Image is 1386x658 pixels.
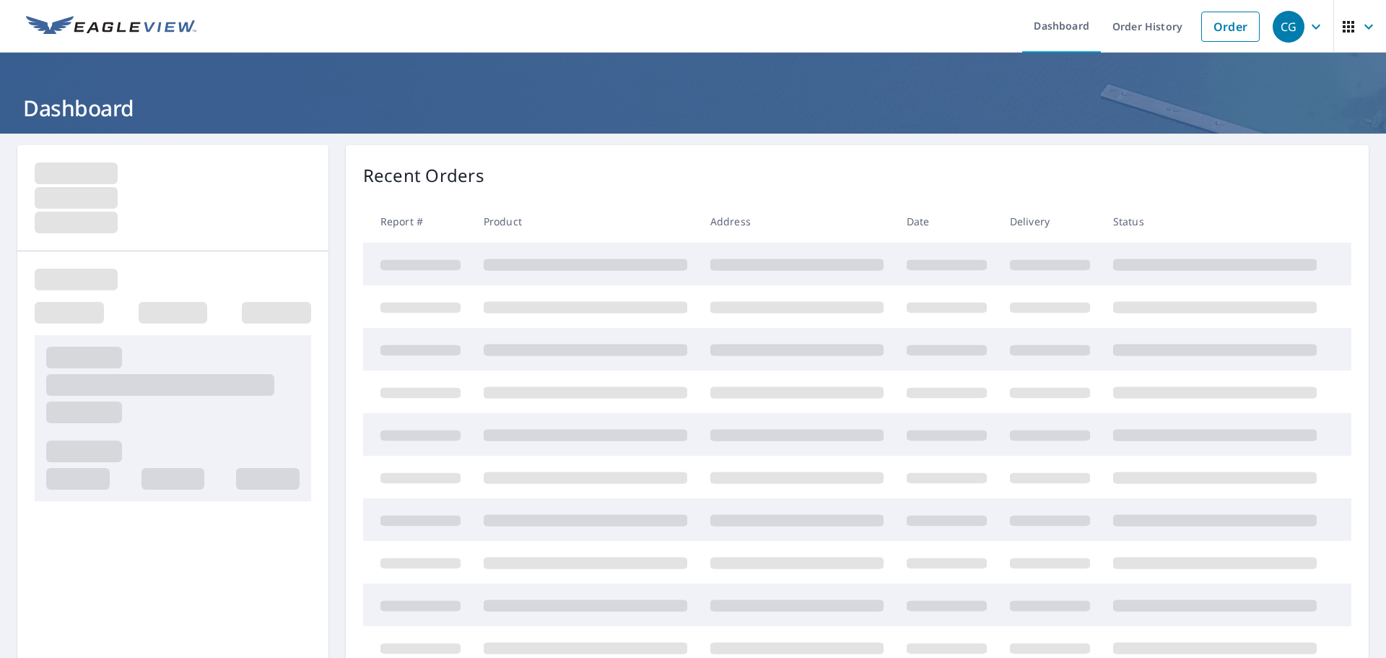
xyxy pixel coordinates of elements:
[895,200,998,243] th: Date
[17,93,1369,123] h1: Dashboard
[363,200,472,243] th: Report #
[26,16,196,38] img: EV Logo
[1273,11,1304,43] div: CG
[998,200,1102,243] th: Delivery
[1102,200,1328,243] th: Status
[699,200,895,243] th: Address
[363,163,484,189] p: Recent Orders
[472,200,699,243] th: Product
[1201,12,1260,42] a: Order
